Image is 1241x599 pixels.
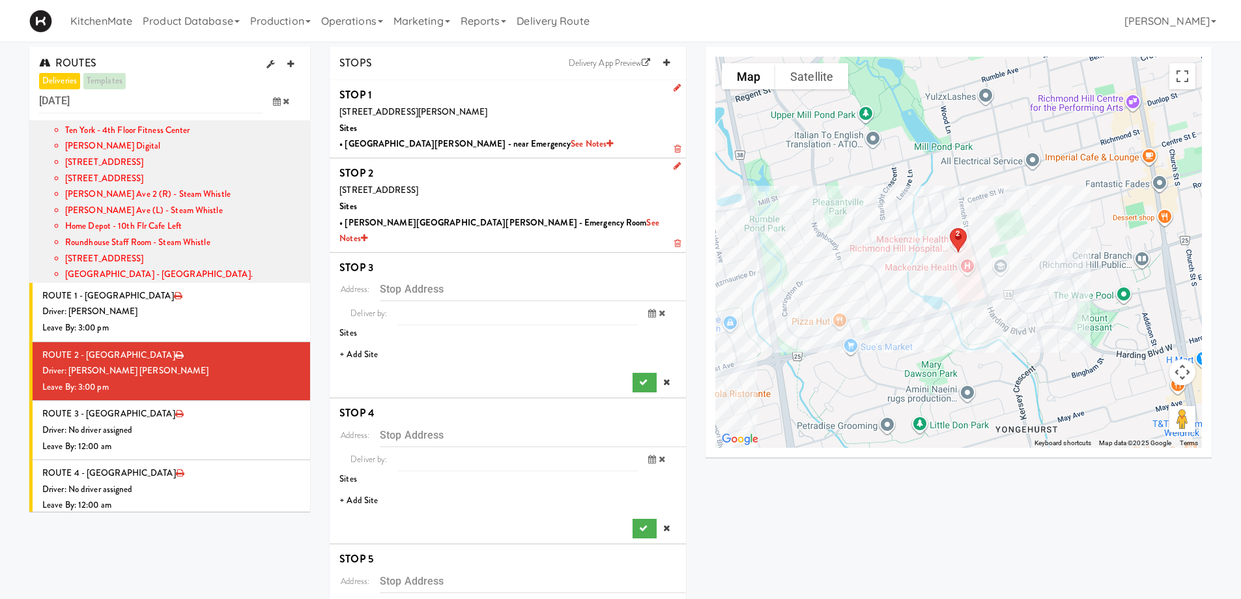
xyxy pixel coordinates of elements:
li: ROUTE 4 - [GEOGRAPHIC_DATA]Driver: No driver assignedLeave By: 12:00 am [29,460,310,519]
a: Delivery App Preview [562,53,657,73]
div: Leave By: 3:00 pm [42,379,300,396]
div: Leave By: 12:00 am [42,439,300,455]
a: deliveries [39,73,80,89]
b: STOP 4 [339,405,375,420]
span: Sites [339,327,357,339]
button: Show satellite imagery [775,63,848,89]
li: [STREET_ADDRESS] [65,251,300,267]
li: ROUTE 1 - [GEOGRAPHIC_DATA]Driver: [PERSON_NAME]Leave By: 3:00 pm [29,283,310,342]
li: [PERSON_NAME] Ave 2 (R) - Steam Whistle [65,186,300,203]
div: Driver: No driver assigned [42,422,300,439]
button: Drag Pegman onto the map to open Street View [1169,406,1195,432]
li: Ten York - 4th Floor Fitness Center [65,123,300,139]
a: Open this area in Google Maps (opens a new window) [719,431,762,448]
input: Stop Address [380,277,686,301]
span: ROUTES [39,55,96,70]
b: • [GEOGRAPHIC_DATA][PERSON_NAME] - near Emergency [339,138,613,150]
li: STOP 4Address:Deliver by: Sites+ Add Site [330,398,686,544]
img: Google [719,431,762,448]
img: Micromart [29,10,52,33]
b: STOP 2 [339,166,373,181]
span: Sites [339,473,357,485]
li: [PERSON_NAME] Digital [65,138,300,154]
div: Driver: [PERSON_NAME] [42,304,300,320]
input: Stop Address [380,569,686,593]
button: Show street map [722,63,775,89]
li: [GEOGRAPHIC_DATA] - [GEOGRAPHIC_DATA]. [65,267,300,283]
span: Map data ©2025 Google [1099,439,1171,446]
b: • [PERSON_NAME][GEOGRAPHIC_DATA][PERSON_NAME] - Emergency Room [339,216,659,245]
li: ROUTE 2 - [GEOGRAPHIC_DATA]Driver: [PERSON_NAME] [PERSON_NAME]Leave By: 3:00 pm [29,342,310,402]
span: Deliver by: [339,447,397,471]
span: ROUTE 4 - [GEOGRAPHIC_DATA] [42,467,176,479]
button: Toggle fullscreen view [1169,63,1195,89]
div: Address: [330,423,380,447]
b: STOP 1 [339,87,372,102]
div: [STREET_ADDRESS] [339,183,676,199]
span: Deliver by: [339,301,397,325]
b: Sites [339,200,357,212]
span: STOPS [339,55,372,70]
li: [STREET_ADDRESS] [65,154,300,171]
b: Sites [339,122,357,134]
li: [PERSON_NAME] Ave (L) - Steam Whistle [65,203,300,219]
li: [STREET_ADDRESS] [65,171,300,187]
span: ROUTE 2 - [GEOGRAPHIC_DATA] [42,349,175,361]
div: Driver: [PERSON_NAME] [PERSON_NAME] [42,363,300,379]
li: STOP 2[STREET_ADDRESS]Sites• [PERSON_NAME][GEOGRAPHIC_DATA][PERSON_NAME] - Emergency RoomSee Notes [330,158,686,253]
li: Roundhouse Staff Room - Steam Whistle [65,235,300,251]
div: 2 [956,229,960,238]
li: STOP 1[STREET_ADDRESS][PERSON_NAME]Sites• [GEOGRAPHIC_DATA][PERSON_NAME] - near EmergencySee Notes [330,80,686,158]
div: Address: [330,277,380,301]
b: STOP 3 [339,260,373,275]
li: + Add Site [330,342,686,368]
button: Keyboard shortcuts [1034,439,1092,448]
div: Leave By: 12:00 am [42,497,300,514]
li: ROUTE 3 - [GEOGRAPHIC_DATA]Driver: No driver assignedLeave By: 12:00 am [29,401,310,460]
span: ROUTE 1 - [GEOGRAPHIC_DATA] [42,289,174,302]
li: STOP 3Address:Deliver by: Sites+ Add Site [330,253,686,399]
span: ROUTE 3 - [GEOGRAPHIC_DATA] [42,407,175,420]
li: + Add Site [330,488,686,514]
a: Terms [1180,439,1199,446]
input: Stop Address [380,423,686,447]
div: [STREET_ADDRESS][PERSON_NAME] [339,104,676,121]
a: See Notes [571,138,613,150]
div: Leave By: 3:00 pm [42,320,300,336]
b: STOP 5 [339,551,373,566]
div: Address: [330,569,380,593]
button: Map camera controls [1169,359,1195,385]
a: templates [83,73,126,89]
div: Driver: No driver assigned [42,482,300,498]
li: Home Depot - 10th Flr Cafe Left [65,218,300,235]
